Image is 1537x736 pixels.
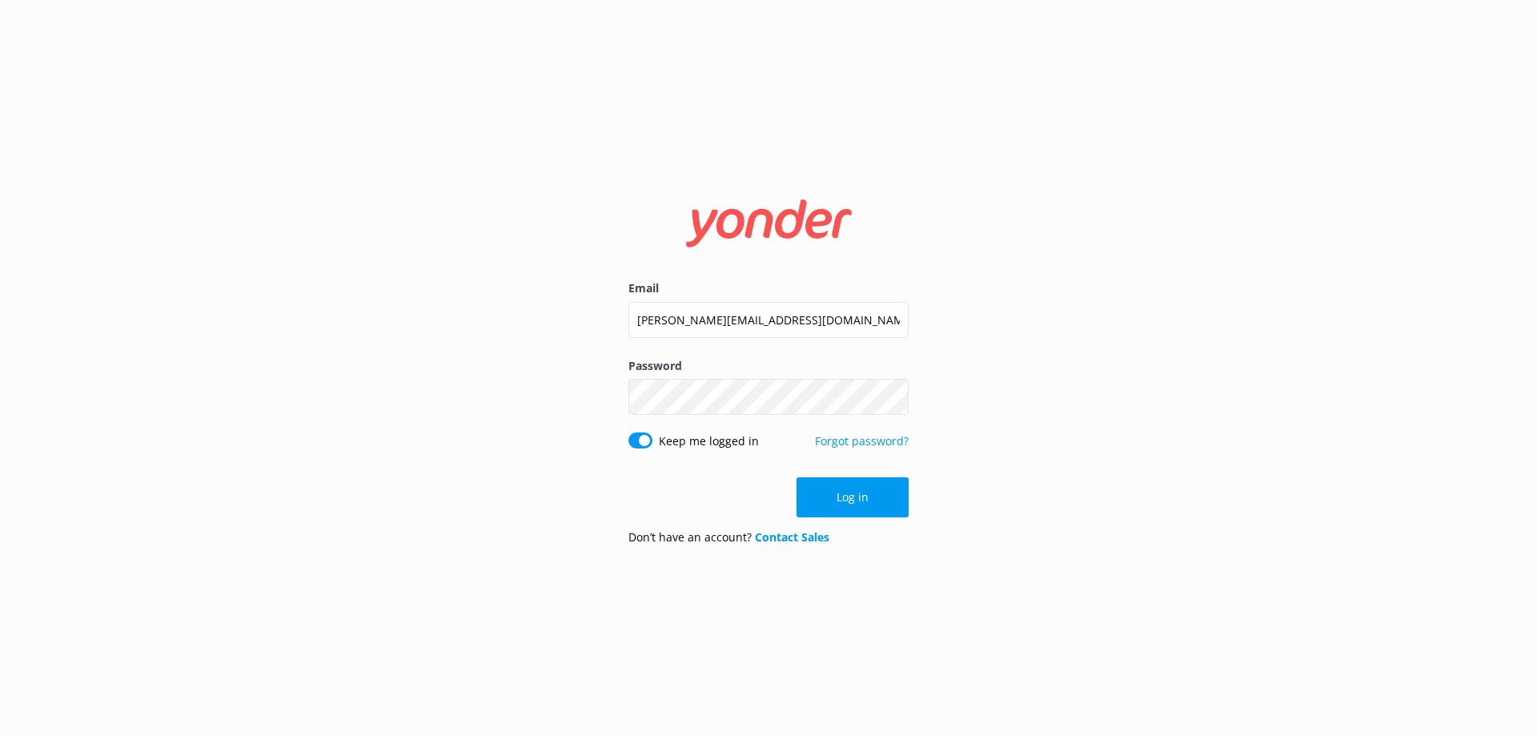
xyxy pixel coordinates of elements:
p: Don’t have an account? [628,529,829,546]
button: Log in [797,477,909,517]
a: Forgot password? [815,433,909,448]
label: Password [628,357,909,375]
button: Show password [877,381,909,413]
a: Contact Sales [755,529,829,545]
label: Email [628,280,909,297]
label: Keep me logged in [659,432,759,450]
input: user@emailaddress.com [628,302,909,338]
